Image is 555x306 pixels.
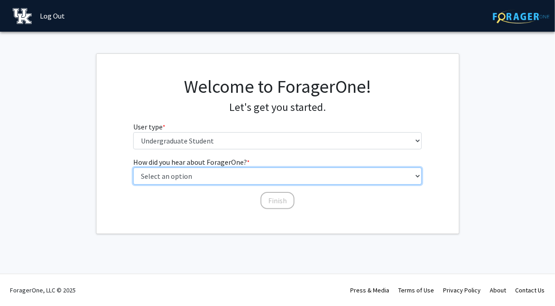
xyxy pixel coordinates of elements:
[261,192,294,209] button: Finish
[7,265,39,299] iframe: Chat
[351,286,390,294] a: Press & Media
[133,157,250,167] label: How did you hear about ForagerOne?
[490,286,507,294] a: About
[10,274,76,306] div: ForagerOne, LLC © 2025
[133,76,422,97] h1: Welcome to ForagerOne!
[13,8,32,24] img: University of Kentucky Logo
[399,286,434,294] a: Terms of Use
[133,101,422,114] h4: Let's get you started.
[133,121,165,132] label: User type
[444,286,481,294] a: Privacy Policy
[493,10,550,24] img: ForagerOne Logo
[516,286,545,294] a: Contact Us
